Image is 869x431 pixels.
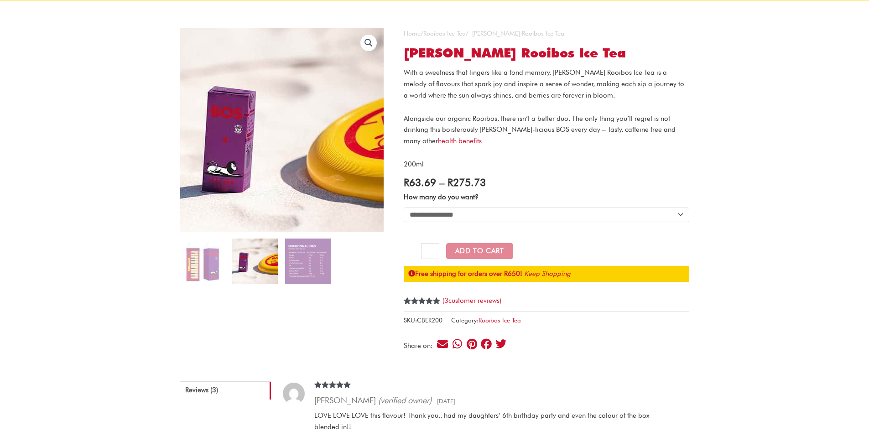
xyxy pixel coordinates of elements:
[446,243,513,259] button: Add to Cart
[423,30,466,37] a: Rooibos Ice Tea
[404,315,442,326] span: SKU:
[180,381,271,400] a: Reviews (3)
[285,239,331,284] img: Berry Rooibos Ice Tea - Image 3
[180,239,225,284] img: berry rooibos ice tea
[434,397,455,405] time: [DATE]
[495,338,507,350] div: Share on twitter
[479,317,521,324] a: Rooibos Ice Tea
[448,176,453,188] span: R
[404,67,689,101] p: With a sweetness that lingers like a fond memory, [PERSON_NAME] Rooibos Ice Tea is a melody of fl...
[421,243,439,260] input: Product quantity
[314,381,351,405] span: Rated out of 5
[417,317,442,324] span: CBER200
[404,159,689,170] p: 200ml
[448,176,486,188] bdi: 275.73
[404,297,441,335] span: Rated out of 5 based on customer ratings
[404,28,689,39] nav: Breadcrumb
[524,270,571,278] a: Keep Shopping
[439,176,444,188] span: –
[444,296,448,305] span: 3
[404,343,436,349] div: Share on:
[451,338,463,350] div: Share on whatsapp
[404,46,689,61] h1: [PERSON_NAME] Rooibos Ice Tea
[404,30,421,37] a: Home
[404,297,407,315] span: 3
[404,176,436,188] bdi: 63.69
[442,296,501,305] a: (3customer reviews)
[408,270,522,278] strong: Free shipping for orders over R650!
[404,113,689,147] p: Alongside our organic Rooibos, there isn’t a better duo. The only thing you’ll regret is not drin...
[451,315,521,326] span: Category:
[378,395,432,405] em: (verified owner)
[232,239,278,284] img: Berry-2
[466,338,478,350] div: Share on pinterest
[404,193,479,201] label: How many do you want?
[438,137,482,145] a: health benefits
[314,395,376,405] strong: [PERSON_NAME]
[437,338,449,350] div: Share on email
[360,35,377,51] a: View full-screen image gallery
[404,176,409,188] span: R
[480,338,493,350] div: Share on facebook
